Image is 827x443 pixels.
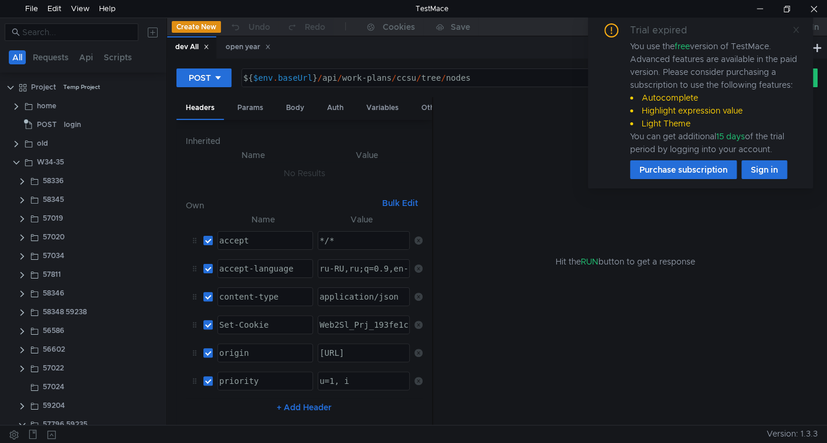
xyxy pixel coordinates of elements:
[284,168,325,178] nz-embed-empty: No Results
[175,41,209,53] div: dev All
[63,78,100,96] div: Temp Project
[630,104,799,117] li: Highlight expression value
[630,91,799,104] li: Autocomplete
[31,78,56,96] div: Project
[43,341,65,358] div: 56602
[313,212,410,226] th: Value
[43,210,63,227] div: 57019
[64,116,81,133] div: login
[272,400,336,414] button: + Add Header
[451,23,470,31] div: Save
[43,172,64,190] div: 58336
[37,153,64,171] div: W34-35
[630,130,799,156] div: You can get additional of the trial period by logging into your account.
[43,359,64,377] div: 57022
[357,97,408,119] div: Variables
[318,97,353,119] div: Auth
[29,50,72,64] button: Requests
[630,40,799,156] div: You use the version of TestMace. Advanced features are available in the paid version. Please cons...
[43,415,87,433] div: 57796 59235
[767,425,818,442] span: Version: 1.3.3
[186,134,423,148] h6: Inherited
[305,20,325,34] div: Redo
[43,266,61,283] div: 57811
[383,20,415,34] div: Cookies
[311,148,423,162] th: Value
[228,97,273,119] div: Params
[556,255,695,268] span: Hit the button to get a response
[716,131,745,142] span: 15 days
[43,228,64,246] div: 57020
[675,41,690,51] span: free
[43,284,64,302] div: 58346
[581,256,598,267] span: RUN
[22,26,131,39] input: Search...
[76,50,97,64] button: Api
[213,212,313,226] th: Name
[630,160,737,179] button: Purchase subscription
[43,322,64,339] div: 56586
[176,68,232,87] button: POST
[176,97,224,120] div: Headers
[100,50,135,64] button: Scripts
[226,41,271,53] div: open year
[43,303,87,321] div: 58348 59238
[189,71,211,84] div: POST
[277,97,314,119] div: Body
[37,97,56,115] div: home
[412,97,451,119] div: Other
[43,247,64,265] div: 57034
[43,378,64,396] div: 57024
[221,18,278,36] button: Undo
[741,160,787,179] button: Sign in
[186,198,377,212] h6: Own
[249,20,270,34] div: Undo
[630,117,799,130] li: Light Theme
[9,50,26,64] button: All
[377,196,423,210] button: Bulk Edit
[37,135,48,152] div: old
[278,18,333,36] button: Redo
[172,21,221,33] button: Create New
[195,148,311,162] th: Name
[43,191,64,208] div: 58345
[37,116,57,133] span: POST
[43,397,65,414] div: 59204
[630,23,701,37] div: Trial expired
